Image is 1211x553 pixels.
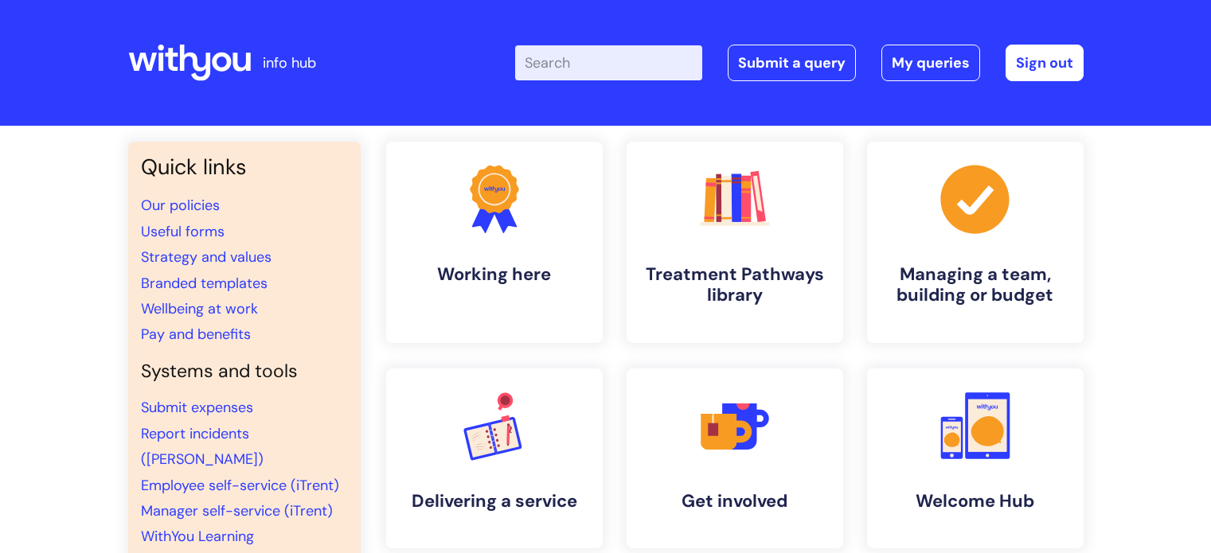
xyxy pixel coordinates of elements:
h4: Treatment Pathways library [639,264,830,306]
a: WithYou Learning [141,527,254,546]
a: Pay and benefits [141,325,251,344]
h4: Working here [399,264,590,285]
h4: Managing a team, building or budget [880,264,1071,306]
a: Wellbeing at work [141,299,258,318]
a: Get involved [627,368,843,548]
div: | - [515,45,1084,81]
a: Treatment Pathways library [627,142,843,343]
h4: Get involved [639,491,830,512]
a: Strategy and values [141,247,271,267]
a: Report incidents ([PERSON_NAME]) [141,424,264,469]
h4: Welcome Hub [880,491,1071,512]
h3: Quick links [141,154,348,180]
a: Delivering a service [386,368,603,548]
a: Our policies [141,196,220,215]
a: Employee self-service (iTrent) [141,476,339,495]
a: Managing a team, building or budget [867,142,1084,343]
h4: Systems and tools [141,360,348,383]
h4: Delivering a service [399,491,590,512]
a: Manager self-service (iTrent) [141,501,333,520]
a: Sign out [1006,45,1084,81]
p: info hub [263,50,316,76]
a: Working here [386,142,603,343]
a: Submit a query [728,45,856,81]
a: Useful forms [141,222,225,241]
a: Submit expenses [141,398,253,417]
input: Search [515,45,702,80]
a: Welcome Hub [867,368,1084,548]
a: Branded templates [141,274,268,293]
a: My queries [881,45,980,81]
